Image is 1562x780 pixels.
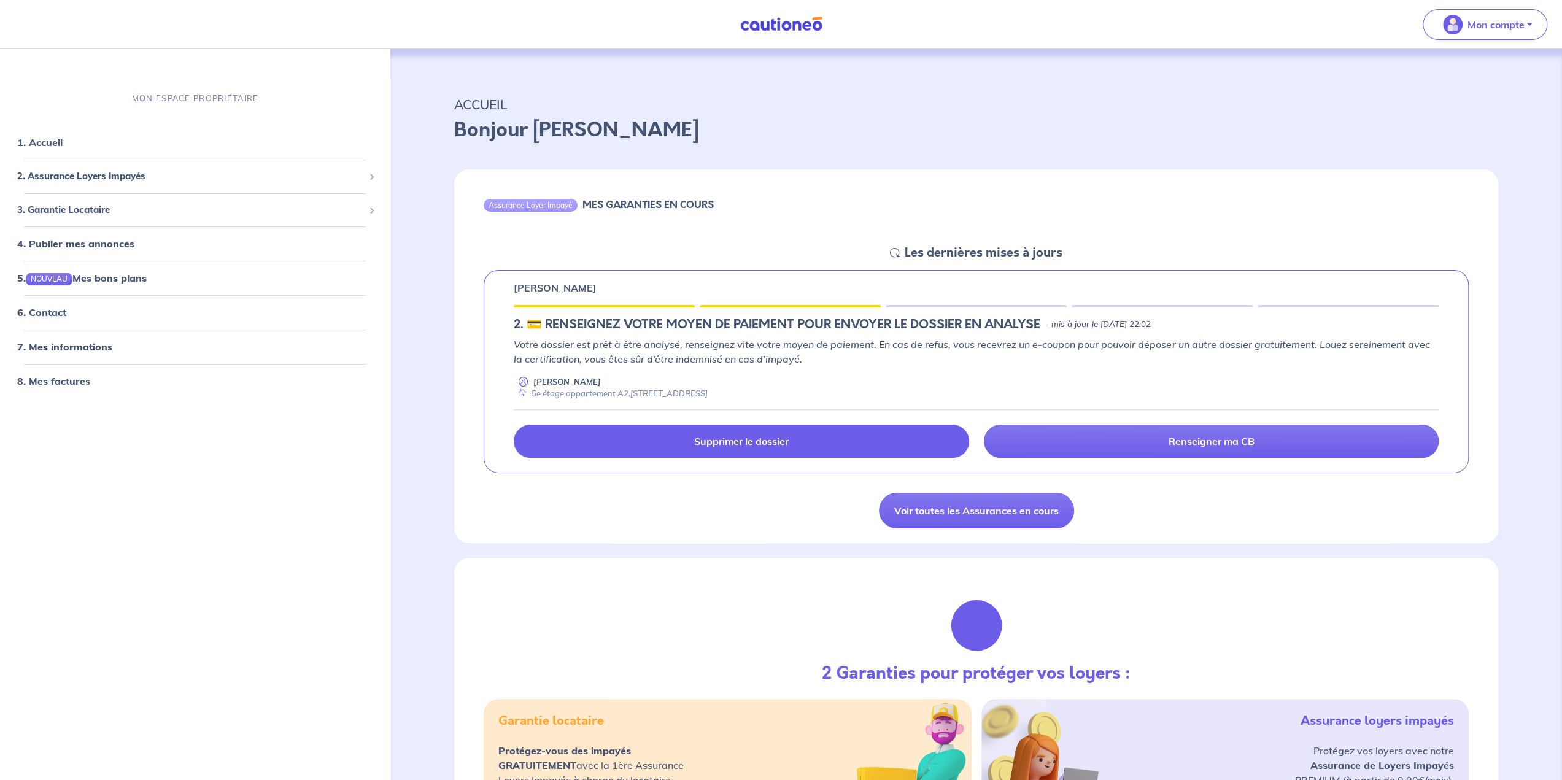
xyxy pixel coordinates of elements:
div: 5e étage appartement A2.[STREET_ADDRESS] [514,388,708,400]
h6: MES GARANTIES EN COURS [582,199,714,210]
p: [PERSON_NAME] [533,376,601,388]
a: Supprimer le dossier [514,425,969,458]
a: 1. Accueil [17,136,63,149]
p: Mon compte [1467,17,1525,32]
strong: Protégez-vous des impayés GRATUITEMENT [498,744,631,771]
button: illu_account_valid_menu.svgMon compte [1423,9,1547,40]
span: 3. Garantie Locataire [17,203,364,217]
div: Assurance Loyer Impayé [484,199,578,211]
img: illu_account_valid_menu.svg [1443,15,1463,34]
a: Renseigner ma CB [984,425,1439,458]
p: - mis à jour le [DATE] 22:02 [1045,319,1151,331]
a: 8. Mes factures [17,375,90,387]
p: Bonjour [PERSON_NAME] [454,115,1498,145]
h3: 2 Garanties pour protéger vos loyers : [822,663,1131,684]
a: 5.NOUVEAUMes bons plans [17,272,147,284]
div: 2. Assurance Loyers Impayés [5,164,385,188]
a: Voir toutes les Assurances en cours [879,493,1074,528]
img: Cautioneo [735,17,827,32]
div: 8. Mes factures [5,369,385,393]
div: 4. Publier mes annonces [5,231,385,256]
h5: Les dernières mises à jours [905,245,1062,260]
div: 5.NOUVEAUMes bons plans [5,266,385,290]
p: ACCUEIL [454,93,1498,115]
span: 2. Assurance Loyers Impayés [17,169,364,183]
img: justif-loupe [943,592,1010,658]
p: [PERSON_NAME] [514,280,597,295]
div: state: CB-IN-PROGRESS, Context: NEW,CHOOSE-CERTIFICATE,ALONE,LESSOR-DOCUMENTS [514,317,1439,332]
h5: Assurance loyers impayés [1301,714,1454,728]
h5: Garantie locataire [498,714,604,728]
div: 6. Contact [5,300,385,325]
p: Renseigner ma CB [1168,435,1254,447]
strong: Assurance de Loyers Impayés [1310,759,1454,771]
a: 6. Contact [17,306,66,319]
div: 7. Mes informations [5,334,385,359]
p: Votre dossier est prêt à être analysé, renseignez vite votre moyen de paiement. En cas de refus, ... [514,337,1439,366]
p: MON ESPACE PROPRIÉTAIRE [132,93,258,104]
h5: 2.︎ 💳 RENSEIGNEZ VOTRE MOYEN DE PAIEMENT POUR ENVOYER LE DOSSIER EN ANALYSE [514,317,1040,332]
a: 4. Publier mes annonces [17,237,134,250]
a: 7. Mes informations [17,341,112,353]
div: 3. Garantie Locataire [5,198,385,222]
p: Supprimer le dossier [694,435,789,447]
div: 1. Accueil [5,130,385,155]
